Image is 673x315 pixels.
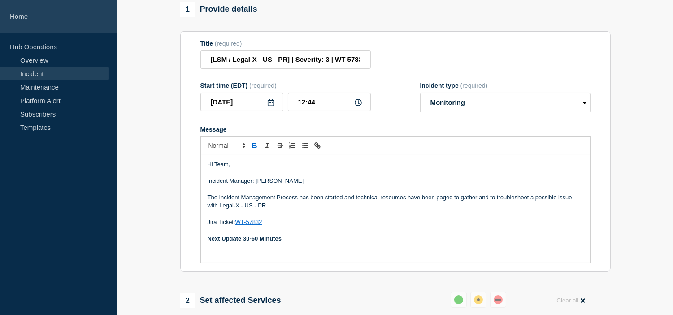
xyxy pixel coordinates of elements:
div: Set affected Services [180,293,281,308]
div: Message [201,155,590,263]
span: (required) [460,82,488,89]
button: down [490,292,506,308]
span: (required) [249,82,277,89]
div: up [454,295,463,304]
div: Start time (EDT) [200,82,371,89]
input: Title [200,50,371,69]
div: down [494,295,503,304]
input: YYYY-MM-DD [200,93,283,111]
span: 1 [180,2,195,17]
div: Provide details [180,2,257,17]
span: Font size [204,140,248,151]
p: Jira Ticket: [208,218,583,226]
button: Toggle ordered list [286,140,299,151]
p: The Incident Management Process has been started and technical resources have been paged to gathe... [208,194,583,210]
button: Toggle bold text [248,140,261,151]
div: Message [200,126,591,133]
p: Hi Team, [208,160,583,168]
button: affected [470,292,486,308]
button: Toggle italic text [261,140,274,151]
a: WT-57832 [235,219,262,225]
button: Toggle bulleted list [299,140,311,151]
button: Toggle strikethrough text [274,140,286,151]
p: Incident Manager: [PERSON_NAME] [208,177,583,185]
div: affected [474,295,483,304]
input: HH:MM [288,93,371,111]
strong: Next Update 30-60 Minutes [208,235,282,242]
button: Toggle link [311,140,324,151]
button: Clear all [551,292,590,309]
span: 2 [180,293,195,308]
button: up [451,292,467,308]
span: (required) [215,40,242,47]
select: Incident type [420,93,591,112]
div: Title [200,40,371,47]
div: Incident type [420,82,591,89]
